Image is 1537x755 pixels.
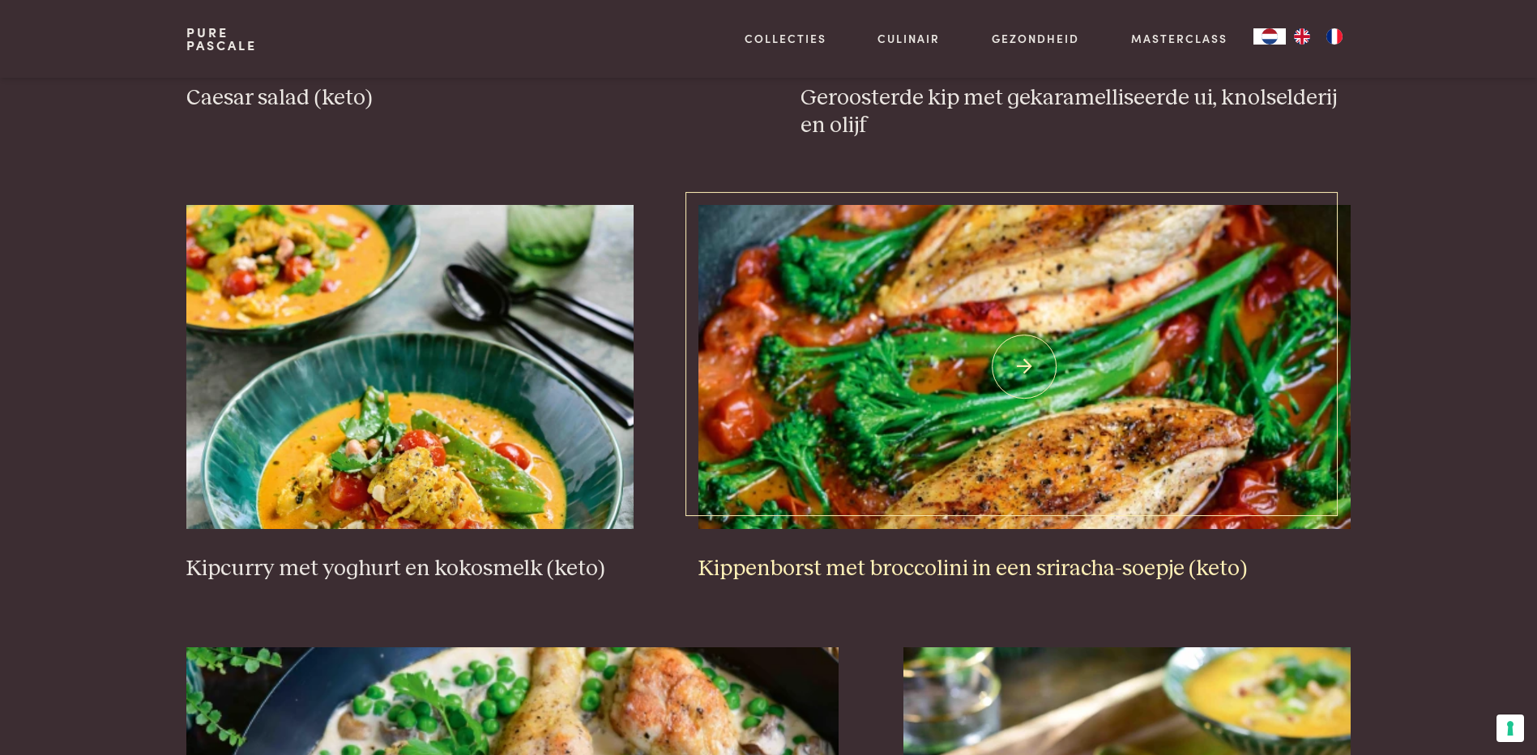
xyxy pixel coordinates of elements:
h3: Kippenborst met broccolini in een sriracha-soepje (keto) [698,555,1351,583]
h3: Geroosterde kip met gekaramelliseerde ui, knolselderij en olijf [801,84,1350,140]
a: FR [1318,28,1351,45]
div: Language [1253,28,1286,45]
aside: Language selected: Nederlands [1253,28,1351,45]
a: NL [1253,28,1286,45]
a: Kipcurry met yoghurt en kokosmelk (keto) Kipcurry met yoghurt en kokosmelk (keto) [186,205,634,582]
button: Uw voorkeuren voor toestemming voor trackingtechnologieën [1496,714,1524,742]
a: EN [1286,28,1318,45]
a: Culinair [877,30,940,47]
a: PurePascale [186,26,257,52]
a: Masterclass [1131,30,1227,47]
h3: Caesar salad (keto) [186,84,736,113]
img: Kipcurry met yoghurt en kokosmelk (keto) [186,205,634,529]
h3: Kipcurry met yoghurt en kokosmelk (keto) [186,555,634,583]
img: Kippenborst met broccolini in een sriracha-soepje (keto) [698,205,1351,529]
a: Gezondheid [992,30,1079,47]
a: Kippenborst met broccolini in een sriracha-soepje (keto) Kippenborst met broccolini in een srirac... [698,205,1351,582]
a: Collecties [745,30,826,47]
ul: Language list [1286,28,1351,45]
